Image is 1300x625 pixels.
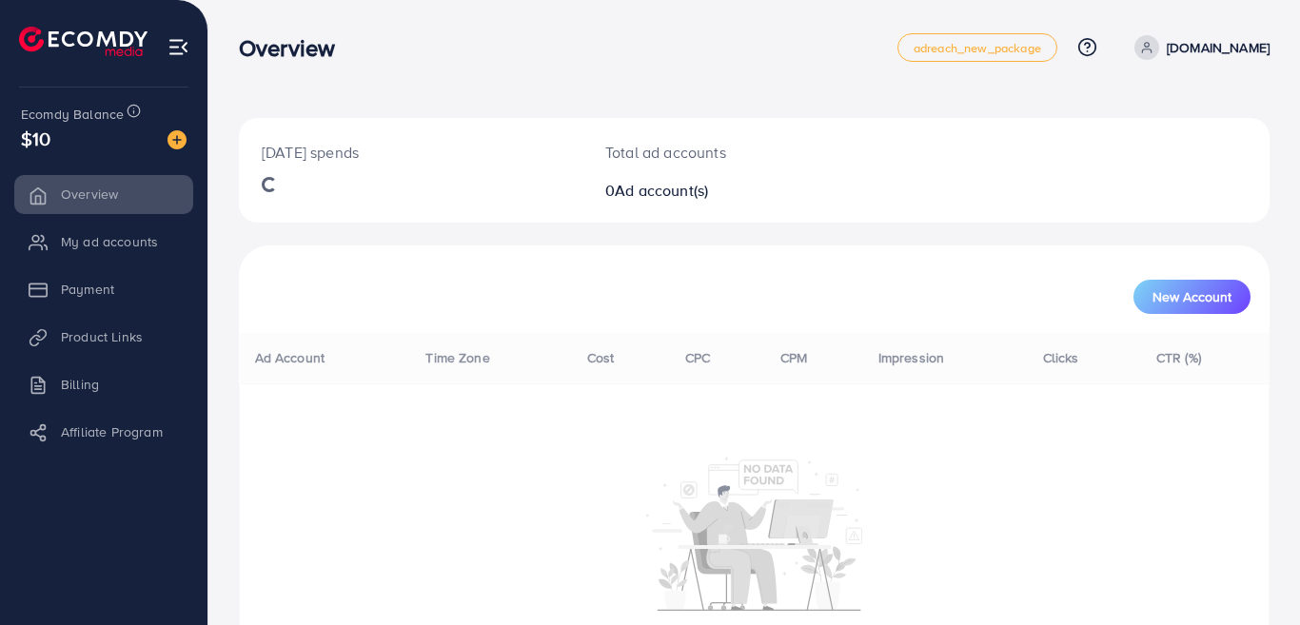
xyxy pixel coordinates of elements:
img: menu [167,36,189,58]
span: $10 [21,125,50,152]
span: New Account [1152,290,1231,303]
img: image [167,130,187,149]
span: Ecomdy Balance [21,105,124,124]
p: [DATE] spends [262,141,560,164]
p: Total ad accounts [605,141,817,164]
p: [DOMAIN_NAME] [1167,36,1270,59]
img: logo [19,27,148,56]
h3: Overview [239,34,350,62]
span: Ad account(s) [615,180,708,201]
button: New Account [1133,280,1251,314]
span: adreach_new_package [914,42,1041,54]
a: adreach_new_package [897,33,1057,62]
a: [DOMAIN_NAME] [1127,35,1270,60]
h2: 0 [605,182,817,200]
